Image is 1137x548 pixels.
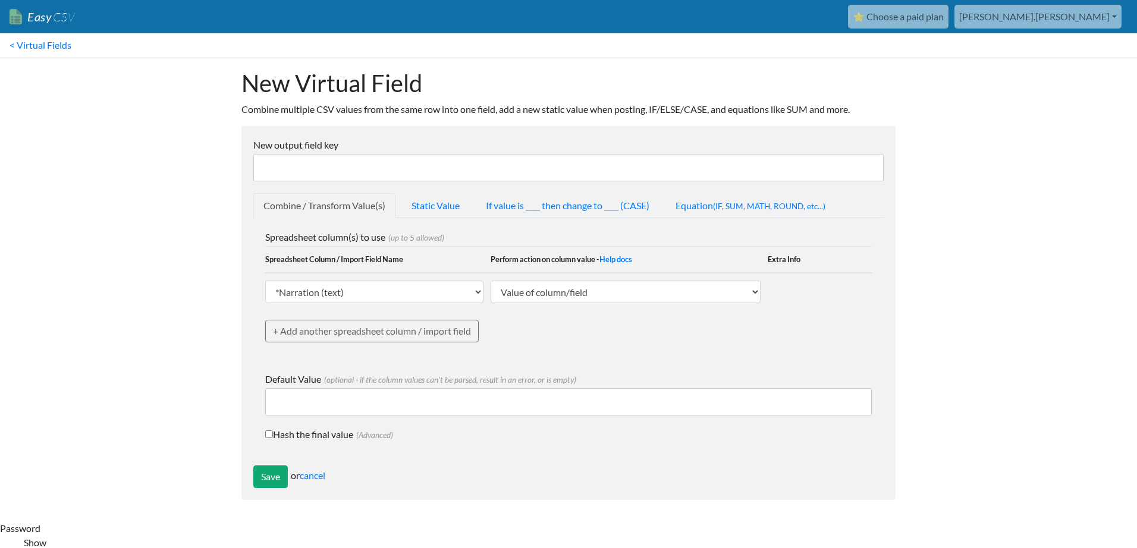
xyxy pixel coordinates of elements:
[265,247,491,273] th: Spreadsheet Column / Import Field Name
[253,193,395,218] a: Combine / Transform Value(s)
[848,5,948,29] a: ⭐ Choose a paid plan
[954,5,1122,29] a: [PERSON_NAME].[PERSON_NAME]
[253,138,884,152] label: New output field key
[713,201,825,211] span: (IF, SUM, MATH, ROUND, etc...)
[10,5,75,29] a: EasyCSV
[665,193,836,218] a: Equation
[300,470,325,481] a: cancel
[253,465,884,488] div: or
[253,465,288,488] input: Save
[768,254,800,264] col_title: Extra Info
[265,230,872,244] label: Spreadsheet column(s) to use
[265,427,872,442] label: Hash the final value
[321,375,576,385] span: (optional - if the column values can't be parsed, result in an error, or is empty)
[491,247,768,273] th: Perform action on column value -
[265,320,479,342] a: + Add another spreadsheet column / import field
[265,372,872,386] label: Default Value
[241,102,896,116] p: Combine multiple CSV values from the same row into one field, add a new static value when posting...
[353,430,393,440] span: (Advanced)
[476,193,659,218] a: If value is ____ then change to ____ (CASE)
[265,430,273,438] input: Hash the final value(Advanced)
[401,193,470,218] a: Static Value
[241,69,896,97] h1: New Virtual Field
[385,233,444,242] span: (up to 5 allowed)
[52,10,75,24] span: CSV
[599,254,632,264] a: Help docs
